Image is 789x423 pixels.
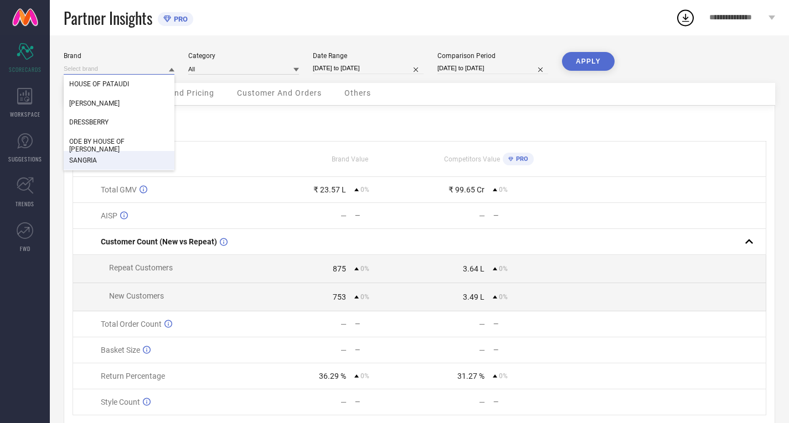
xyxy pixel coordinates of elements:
[64,75,174,93] div: HOUSE OF PATAUDI
[69,118,109,126] span: DRESSBERRY
[463,264,484,273] div: 3.64 L
[313,185,346,194] div: ₹ 23.57 L
[109,263,173,272] span: Repeat Customers
[101,398,140,406] span: Style Count
[360,265,369,273] span: 0%
[101,346,140,354] span: Basket Size
[479,398,485,406] div: —
[437,52,548,60] div: Comparison Period
[344,88,371,97] span: Others
[562,52,615,71] button: APPLY
[493,346,558,354] div: —
[69,156,97,164] span: SANGRIA
[171,15,188,23] span: PRO
[493,398,558,406] div: —
[9,65,42,74] span: SCORECARDS
[109,291,164,300] span: New Customers
[101,185,137,194] span: Total GMV
[64,63,174,75] input: Select brand
[64,113,174,132] div: DRESSBERRY
[188,52,299,60] div: Category
[355,346,419,354] div: —
[64,52,174,60] div: Brand
[355,398,419,406] div: —
[64,7,152,29] span: Partner Insights
[499,265,508,273] span: 0%
[341,398,347,406] div: —
[479,211,485,220] div: —
[10,110,40,118] span: WORKSPACE
[101,211,117,220] span: AISP
[69,138,169,153] span: ODE BY HOUSE OF [PERSON_NAME]
[69,80,129,88] span: HOUSE OF PATAUDI
[341,320,347,328] div: —
[20,244,30,253] span: FWD
[333,264,346,273] div: 875
[499,372,508,380] span: 0%
[8,155,42,163] span: SUGGESTIONS
[463,293,484,301] div: 3.49 L
[341,211,347,220] div: —
[332,155,368,163] span: Brand Value
[101,320,162,328] span: Total Order Count
[333,293,346,301] div: 753
[101,372,165,380] span: Return Percentage
[499,293,508,301] span: 0%
[73,114,766,127] div: Metrics
[493,212,558,220] div: —
[360,293,369,301] span: 0%
[355,212,419,220] div: —
[360,372,369,380] span: 0%
[513,155,528,163] span: PRO
[341,346,347,354] div: —
[437,62,548,74] input: Select comparison period
[101,237,217,246] span: Customer Count (New vs Repeat)
[237,88,322,97] span: Customer And Orders
[479,346,485,354] div: —
[479,320,485,328] div: —
[360,186,369,194] span: 0%
[313,52,424,60] div: Date Range
[457,372,484,380] div: 31.27 %
[319,372,346,380] div: 36.29 %
[313,62,424,74] input: Select date range
[499,186,508,194] span: 0%
[493,320,558,328] div: —
[16,200,34,208] span: TRENDS
[69,100,120,107] span: [PERSON_NAME]
[64,132,174,159] div: ODE BY HOUSE OF PATAUDI
[64,94,174,113] div: ANOUK
[448,185,484,194] div: ₹ 99.65 Cr
[64,151,174,170] div: SANGRIA
[355,320,419,328] div: —
[675,8,695,28] div: Open download list
[444,155,500,163] span: Competitors Value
